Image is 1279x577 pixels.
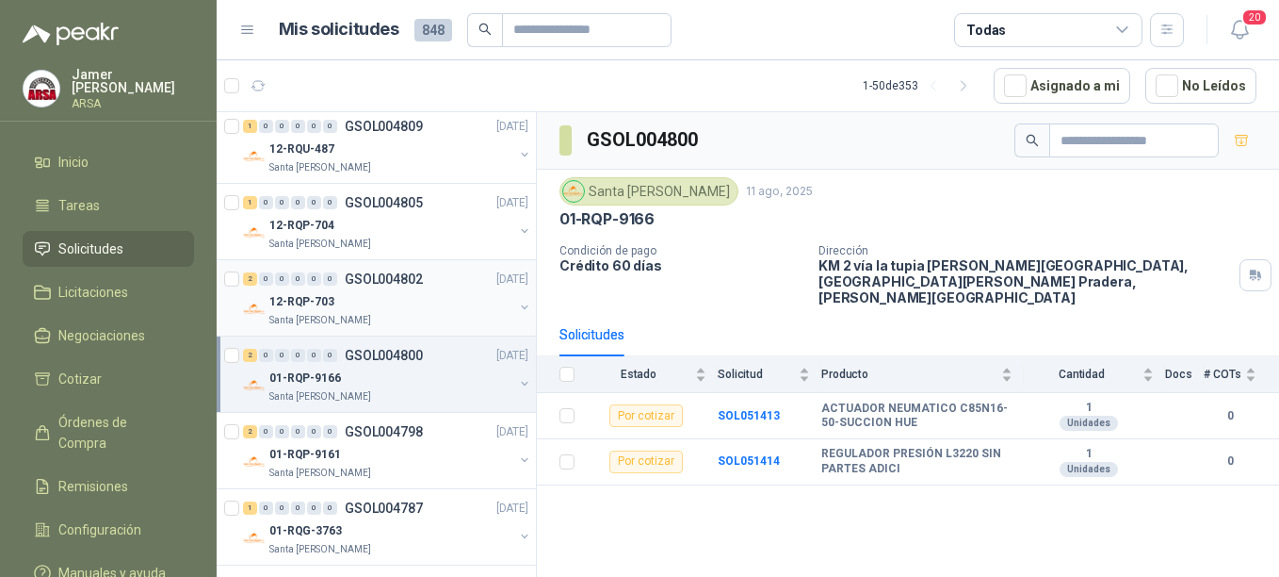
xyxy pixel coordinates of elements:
span: search [1026,134,1039,147]
p: 01-RQP-9161 [269,446,341,464]
b: 1 [1024,401,1154,416]
a: 1 0 0 0 0 0 GSOL004805[DATE] Company Logo12-RQP-704Santa [PERSON_NAME] [243,191,532,252]
div: 0 [275,425,289,438]
span: Órdenes de Compra [58,412,176,453]
div: 0 [291,349,305,362]
p: GSOL004802 [345,272,423,286]
div: 0 [291,502,305,515]
p: [DATE] [496,118,528,136]
button: No Leídos [1145,68,1256,104]
p: [DATE] [496,347,528,365]
a: 2 0 0 0 0 0 GSOL004800[DATE] Company Logo01-RQP-9166Santa [PERSON_NAME] [243,344,532,404]
span: Configuración [58,519,141,540]
span: Negociaciones [58,325,145,346]
span: 20 [1241,8,1268,26]
p: [DATE] [496,194,528,212]
p: 01-RQG-3763 [269,522,342,540]
span: Cotizar [58,369,102,389]
th: # COTs [1204,356,1279,393]
p: [DATE] [496,500,528,518]
p: Santa [PERSON_NAME] [269,160,371,175]
a: Inicio [23,144,194,180]
div: 0 [291,196,305,209]
p: 01-RQP-9166 [559,209,655,229]
span: Remisiones [58,476,128,497]
p: Jamer [PERSON_NAME] [72,68,194,94]
p: Santa [PERSON_NAME] [269,542,371,557]
a: 2 0 0 0 0 0 GSOL004798[DATE] Company Logo01-RQP-9161Santa [PERSON_NAME] [243,420,532,481]
b: ACTUADOR NEUMATICO C85N16-50-SUCCION HUE [821,402,1012,431]
th: Estado [586,356,718,393]
b: 0 [1204,407,1256,425]
p: KM 2 vía la tupia [PERSON_NAME][GEOGRAPHIC_DATA], [GEOGRAPHIC_DATA][PERSON_NAME] Pradera , [PERSO... [818,257,1232,305]
div: 0 [307,120,321,133]
p: 12-RQP-703 [269,293,334,311]
img: Company Logo [243,222,266,244]
div: 2 [243,425,257,438]
span: # COTs [1204,368,1241,381]
p: ARSA [72,98,194,109]
p: GSOL004805 [345,196,423,209]
a: Solicitudes [23,231,194,267]
a: 1 0 0 0 0 0 GSOL004787[DATE] Company Logo01-RQG-3763Santa [PERSON_NAME] [243,497,532,557]
div: 2 [243,272,257,286]
img: Company Logo [243,527,266,550]
span: Tareas [58,195,100,216]
div: 0 [323,272,337,286]
a: SOL051413 [718,409,780,422]
span: Licitaciones [58,282,128,303]
div: 0 [307,349,321,362]
b: SOL051414 [718,454,780,468]
div: 0 [275,502,289,515]
div: 0 [291,120,305,133]
a: Negociaciones [23,318,194,354]
span: Solicitud [718,368,795,381]
div: 0 [259,425,273,438]
div: Santa [PERSON_NAME] [559,177,738,206]
div: 0 [291,425,305,438]
div: Unidades [1060,462,1118,477]
img: Company Logo [243,298,266,321]
span: Cantidad [1024,368,1139,381]
img: Logo peakr [23,23,119,45]
span: search [478,23,492,36]
p: 12-RQP-704 [269,217,334,235]
div: 1 [243,196,257,209]
b: 1 [1024,447,1154,462]
img: Company Logo [24,71,59,107]
p: Santa [PERSON_NAME] [269,237,371,252]
p: [DATE] [496,423,528,441]
th: Solicitud [718,356,821,393]
div: 0 [291,272,305,286]
a: Configuración [23,512,194,548]
div: 0 [323,196,337,209]
div: 0 [323,425,337,438]
a: Órdenes de Compra [23,404,194,461]
div: Unidades [1060,416,1118,431]
p: Santa [PERSON_NAME] [269,313,371,328]
p: GSOL004787 [345,502,423,515]
div: 0 [259,272,273,286]
div: 0 [275,120,289,133]
b: 0 [1204,453,1256,470]
div: 0 [275,349,289,362]
img: Company Logo [243,451,266,473]
div: 2 [243,349,257,362]
th: Cantidad [1024,356,1165,393]
div: 1 - 50 de 353 [863,71,979,101]
p: Condición de pago [559,244,803,257]
a: Cotizar [23,361,194,397]
th: Docs [1165,356,1204,393]
span: Solicitudes [58,239,123,259]
h3: GSOL004800 [587,125,701,155]
div: 0 [307,425,321,438]
div: 0 [275,196,289,209]
div: 0 [259,349,273,362]
a: Licitaciones [23,274,194,310]
img: Company Logo [563,181,584,202]
button: 20 [1222,13,1256,47]
span: Inicio [58,152,89,173]
div: 0 [323,120,337,133]
div: 0 [275,272,289,286]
